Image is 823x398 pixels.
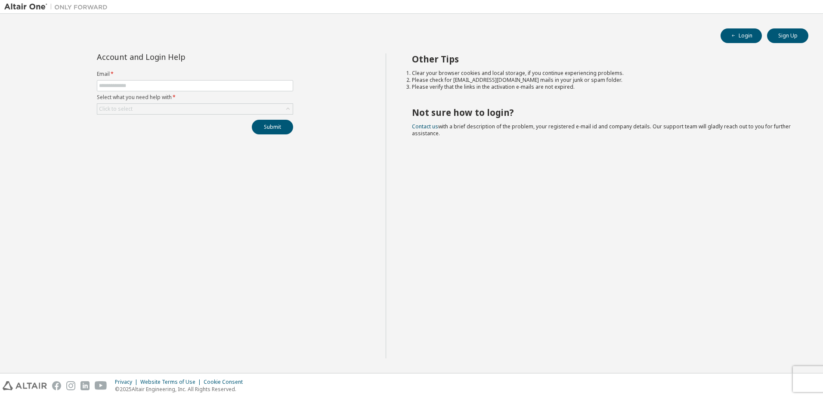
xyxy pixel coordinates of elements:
li: Please verify that the links in the activation e-mails are not expired. [412,84,793,90]
label: Select what you need help with [97,94,293,101]
img: youtube.svg [95,381,107,390]
div: Website Terms of Use [140,379,204,386]
img: linkedin.svg [80,381,90,390]
div: Click to select [97,104,293,114]
button: Login [721,28,762,43]
li: Please check for [EMAIL_ADDRESS][DOMAIN_NAME] mails in your junk or spam folder. [412,77,793,84]
p: © 2025 Altair Engineering, Inc. All Rights Reserved. [115,386,248,393]
h2: Not sure how to login? [412,107,793,118]
img: Altair One [4,3,112,11]
button: Sign Up [767,28,808,43]
h2: Other Tips [412,53,793,65]
div: Account and Login Help [97,53,254,60]
li: Clear your browser cookies and local storage, if you continue experiencing problems. [412,70,793,77]
div: Click to select [99,106,133,112]
a: Contact us [412,123,438,130]
label: Email [97,71,293,78]
div: Privacy [115,379,140,386]
div: Cookie Consent [204,379,248,386]
img: instagram.svg [66,381,75,390]
img: altair_logo.svg [3,381,47,390]
span: with a brief description of the problem, your registered e-mail id and company details. Our suppo... [412,123,791,137]
img: facebook.svg [52,381,61,390]
button: Submit [252,120,293,134]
